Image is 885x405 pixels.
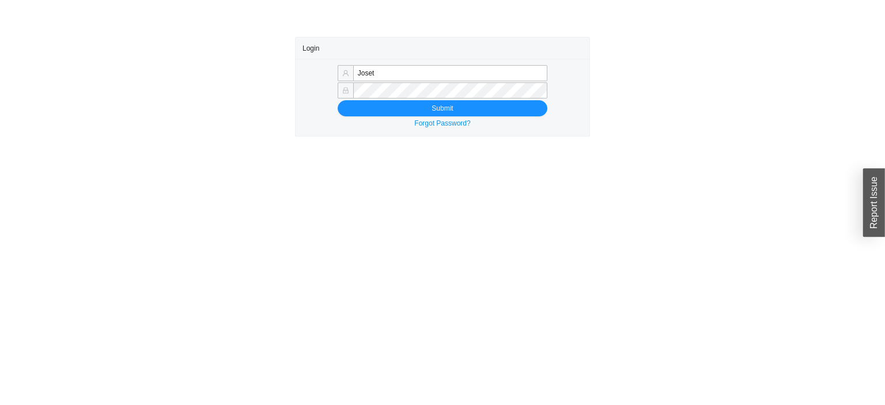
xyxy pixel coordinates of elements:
[432,103,453,114] span: Submit
[342,70,349,77] span: user
[302,37,583,59] div: Login
[414,119,470,127] a: Forgot Password?
[342,87,349,94] span: lock
[353,65,547,81] input: Email
[338,100,547,116] button: Submit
